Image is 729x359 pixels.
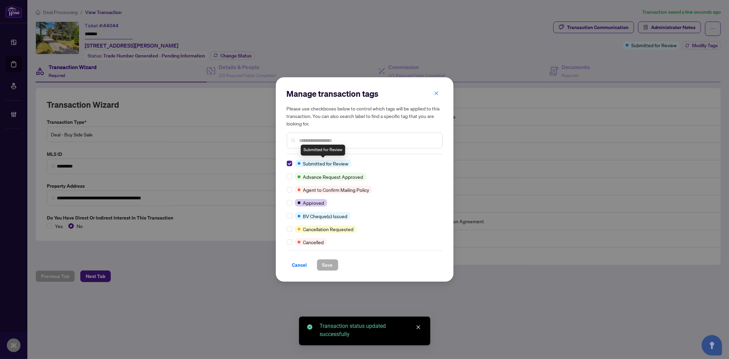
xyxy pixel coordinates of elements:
[303,160,349,167] span: Submitted for Review
[416,325,421,330] span: close
[301,145,345,156] div: Submitted for Review
[434,91,439,96] span: close
[320,322,422,338] div: Transaction status updated successfully
[292,260,307,270] span: Cancel
[287,259,313,271] button: Cancel
[287,105,443,127] h5: Please use checkboxes below to control which tags will be applied to this transaction. You can al...
[702,335,722,356] button: Open asap
[303,173,363,181] span: Advance Request Approved
[303,212,348,220] span: BV Cheque(s) Issued
[303,199,324,207] span: Approved
[303,225,354,233] span: Cancellation Requested
[303,186,369,194] span: Agent to Confirm Mailing Policy
[317,259,338,271] button: Save
[415,323,422,331] a: Close
[303,238,324,246] span: Cancelled
[287,88,443,99] h2: Manage transaction tags
[307,324,312,330] span: check-circle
